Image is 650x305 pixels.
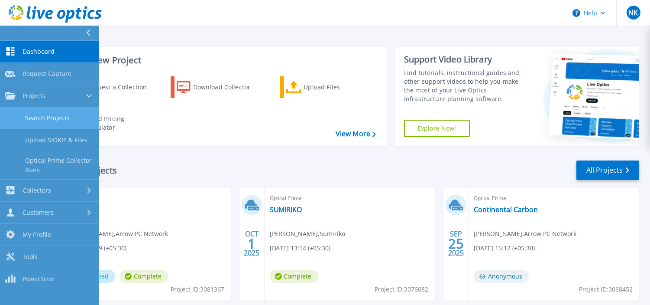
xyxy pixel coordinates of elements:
[270,205,302,214] a: SUMIRIKO
[404,54,526,65] div: Support Video Library
[448,228,464,259] div: SEP 2025
[628,9,638,16] span: NK
[120,270,168,283] span: Complete
[270,193,430,203] span: Optical Prime
[474,205,538,214] a: Continental Carbon
[270,270,318,283] span: Complete
[65,193,226,203] span: Optical Prime
[248,240,255,247] span: 1
[61,76,158,98] a: Request a Collection
[23,209,54,216] span: Customers
[474,193,634,203] span: Optical Prime
[193,79,262,96] div: Download Collector
[474,243,535,253] span: [DATE] 15:12 (+05:30)
[23,275,55,283] span: PowerSizer
[23,48,55,56] span: Dashboard
[171,285,224,294] span: Project ID: 3081367
[270,229,346,239] span: [PERSON_NAME] , Sumiriko
[61,56,375,65] h3: Start a New Project
[23,92,45,100] span: Projects
[65,229,168,239] span: [PERSON_NAME] , Arrow PC Network
[448,240,464,247] span: 25
[23,187,51,194] span: Collectors
[23,231,51,239] span: My Profile
[579,285,633,294] span: Project ID: 3068452
[243,228,260,259] div: OCT 2025
[23,253,38,261] span: Tools
[474,229,576,239] span: [PERSON_NAME] , Arrow PC Network
[304,79,373,96] div: Upload Files
[404,120,470,137] a: Explore Now!
[375,285,428,294] span: Project ID: 3076082
[336,130,376,138] a: View More
[404,69,526,103] div: Find tutorials, instructional guides and other support videos to help you make the most of your L...
[23,70,71,78] span: Request Capture
[85,115,154,132] div: Cloud Pricing Calculator
[61,112,158,134] a: Cloud Pricing Calculator
[86,79,155,96] div: Request a Collection
[280,76,377,98] a: Upload Files
[576,161,639,180] a: All Projects
[474,270,529,283] span: Anonymous
[171,76,267,98] a: Download Collector
[270,243,331,253] span: [DATE] 13:14 (+05:30)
